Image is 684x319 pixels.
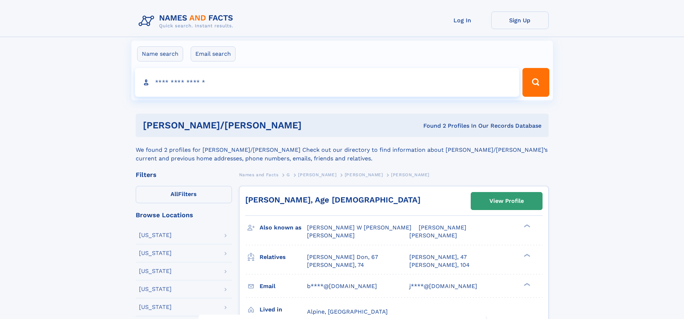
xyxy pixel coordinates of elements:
[345,172,383,177] span: [PERSON_NAME]
[139,250,172,256] div: [US_STATE]
[419,224,466,231] span: [PERSON_NAME]
[136,12,239,31] img: Logo Names and Facts
[362,122,541,130] div: Found 2 Profiles In Our Records Database
[391,172,429,177] span: [PERSON_NAME]
[307,253,378,261] a: [PERSON_NAME] Don, 67
[307,232,355,239] span: [PERSON_NAME]
[491,12,549,29] a: Sign Up
[307,261,364,269] a: [PERSON_NAME], 74
[191,46,236,61] label: Email search
[307,224,411,231] span: [PERSON_NAME] W [PERSON_NAME]
[522,224,531,228] div: ❯
[307,308,388,315] span: Alpine, [GEOGRAPHIC_DATA]
[143,121,363,130] h1: [PERSON_NAME]/[PERSON_NAME]
[139,232,172,238] div: [US_STATE]
[260,251,307,263] h3: Relatives
[287,170,290,179] a: G
[136,172,232,178] div: Filters
[139,304,172,310] div: [US_STATE]
[239,170,279,179] a: Names and Facts
[298,170,336,179] a: [PERSON_NAME]
[139,268,172,274] div: [US_STATE]
[434,12,491,29] a: Log In
[409,253,467,261] a: [PERSON_NAME], 47
[345,170,383,179] a: [PERSON_NAME]
[139,286,172,292] div: [US_STATE]
[471,192,542,210] a: View Profile
[409,261,470,269] a: [PERSON_NAME], 104
[489,193,524,209] div: View Profile
[260,222,307,234] h3: Also known as
[136,137,549,163] div: We found 2 profiles for [PERSON_NAME]/[PERSON_NAME] Check out our directory to find information a...
[287,172,290,177] span: G
[522,282,531,287] div: ❯
[136,186,232,203] label: Filters
[137,46,183,61] label: Name search
[171,191,178,197] span: All
[409,232,457,239] span: [PERSON_NAME]
[522,68,549,97] button: Search Button
[245,195,420,204] a: [PERSON_NAME], Age [DEMOGRAPHIC_DATA]
[136,212,232,218] div: Browse Locations
[522,253,531,258] div: ❯
[260,280,307,292] h3: Email
[135,68,520,97] input: search input
[298,172,336,177] span: [PERSON_NAME]
[260,304,307,316] h3: Lived in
